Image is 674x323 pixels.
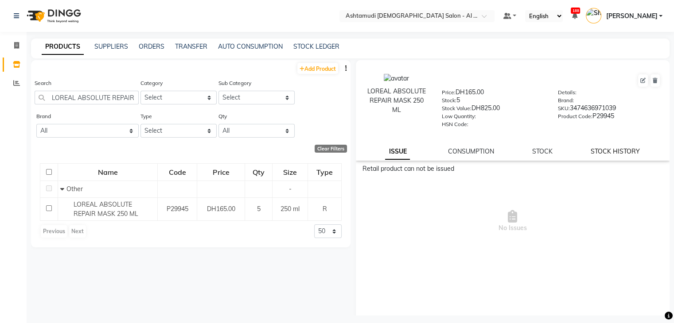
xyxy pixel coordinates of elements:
label: Stock: [442,96,456,104]
label: Category [140,79,163,87]
label: Price: [442,88,456,96]
div: Name [58,164,157,180]
span: DH165.00 [207,205,235,213]
a: AUTO CONSUMPTION [218,42,283,50]
label: Type [140,112,152,120]
span: [PERSON_NAME] [606,12,657,21]
div: 3474636971039 [558,104,661,116]
span: P29945 [166,205,188,213]
span: No Issues [362,177,663,265]
div: DH165.00 [442,88,545,100]
div: Retail product can not be issued [362,164,663,173]
div: Code [158,164,196,180]
a: ISSUE [385,144,410,160]
label: Search [35,79,51,87]
input: Search by product name or code [35,91,139,104]
div: Qty [245,164,272,180]
label: Details: [558,88,577,96]
div: 5 [442,96,545,108]
label: Qty [218,112,227,120]
a: CONSUMPTION [448,147,494,155]
a: Add Product [297,63,338,74]
span: 188 [571,8,580,14]
span: Other [66,185,83,193]
label: Sub Category [218,79,251,87]
a: SUPPLIERS [94,42,128,50]
span: - [289,185,292,193]
span: LOREAL ABSOLUTE REPAIR MASK 250 ML [74,200,138,218]
label: Stock Value: [442,104,471,112]
div: Price [198,164,245,180]
label: Product Code: [558,112,592,120]
img: Shilpa Anil [586,8,601,23]
label: HSN Code: [442,120,468,128]
a: PRODUCTS [42,39,84,55]
img: logo [23,4,83,28]
div: Type [308,164,340,180]
span: R [322,205,327,213]
a: 188 [572,12,577,20]
label: Low Quantity: [442,112,476,120]
a: STOCK HISTORY [591,147,640,155]
div: LOREAL ABSOLUTE REPAIR MASK 250 ML [365,87,429,115]
label: Brand [36,112,51,120]
a: ORDERS [139,42,164,50]
a: STOCK LEDGER [293,42,339,50]
div: P29945 [558,112,661,124]
span: 250 ml [281,205,300,213]
label: Brand: [558,96,574,104]
a: TRANSFER [175,42,207,50]
a: STOCK [532,147,553,155]
label: SKU: [558,104,570,112]
div: Size [273,164,307,180]
div: DH825.00 [442,104,545,116]
span: 5 [257,205,261,213]
img: avatar [384,74,409,83]
div: Clear Filters [315,145,347,153]
span: Collapse Row [60,185,66,193]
